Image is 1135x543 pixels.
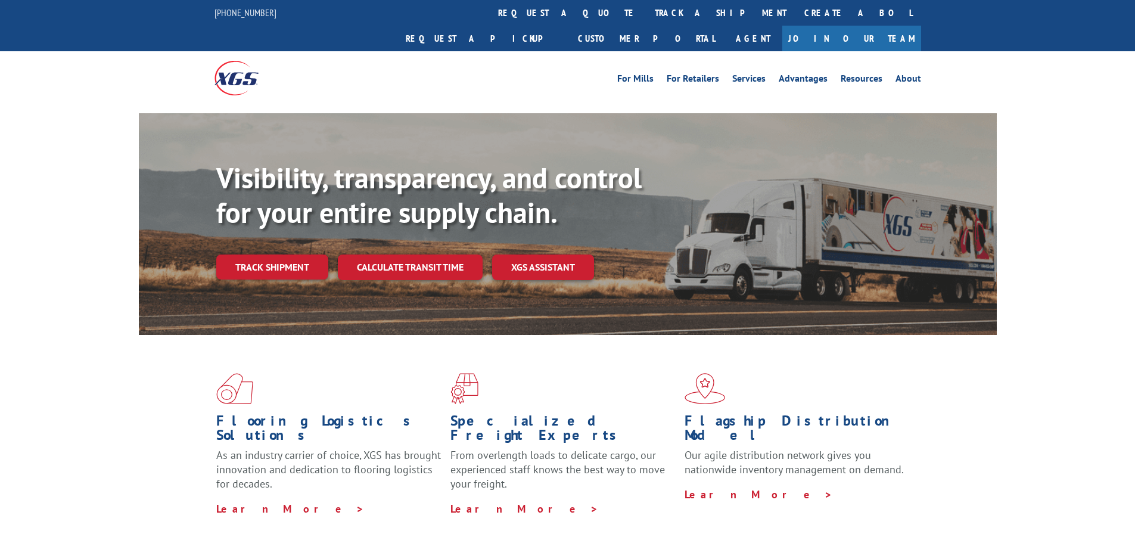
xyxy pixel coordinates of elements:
a: Request a pickup [397,26,569,51]
p: From overlength loads to delicate cargo, our experienced staff knows the best way to move your fr... [450,448,676,501]
a: Learn More > [685,488,833,501]
span: Our agile distribution network gives you nationwide inventory management on demand. [685,448,904,476]
a: [PHONE_NUMBER] [214,7,276,18]
a: For Mills [617,74,654,87]
a: About [895,74,921,87]
a: Learn More > [216,502,365,516]
img: xgs-icon-flagship-distribution-model-red [685,373,726,404]
a: Agent [724,26,782,51]
h1: Flooring Logistics Solutions [216,414,441,448]
a: Services [732,74,766,87]
h1: Flagship Distribution Model [685,414,910,448]
a: Advantages [779,74,828,87]
a: Calculate transit time [338,255,483,280]
a: Join Our Team [782,26,921,51]
a: XGS ASSISTANT [492,255,594,280]
h1: Specialized Freight Experts [450,414,676,448]
a: Resources [841,74,882,87]
a: Customer Portal [569,26,724,51]
img: xgs-icon-total-supply-chain-intelligence-red [216,373,253,404]
a: Learn More > [450,502,599,516]
a: For Retailers [667,74,719,87]
img: xgs-icon-focused-on-flooring-red [450,373,478,404]
span: As an industry carrier of choice, XGS has brought innovation and dedication to flooring logistics... [216,448,441,491]
b: Visibility, transparency, and control for your entire supply chain. [216,159,642,231]
a: Track shipment [216,255,328,280]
